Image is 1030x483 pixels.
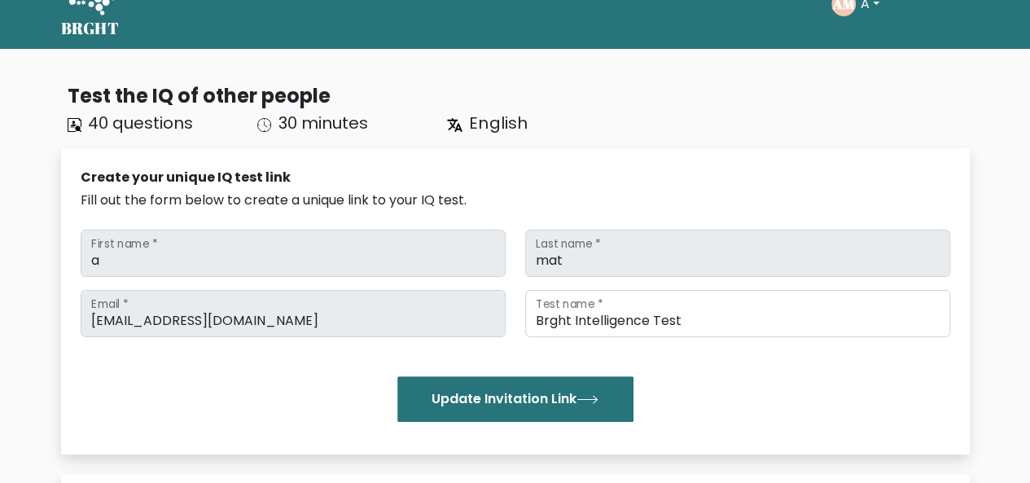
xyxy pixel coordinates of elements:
[278,112,367,134] span: 30 minutes
[81,191,950,210] div: Fill out the form below to create a unique link to your IQ test.
[81,230,506,277] input: First name
[397,376,633,422] button: Update Invitation Link
[469,112,527,134] span: English
[525,230,950,277] input: Last name
[525,290,950,337] input: Test name
[61,19,120,38] h5: BRGHT
[81,290,506,337] input: Email
[88,112,193,134] span: 40 questions
[68,81,970,111] div: Test the IQ of other people
[81,168,950,187] div: Create your unique IQ test link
